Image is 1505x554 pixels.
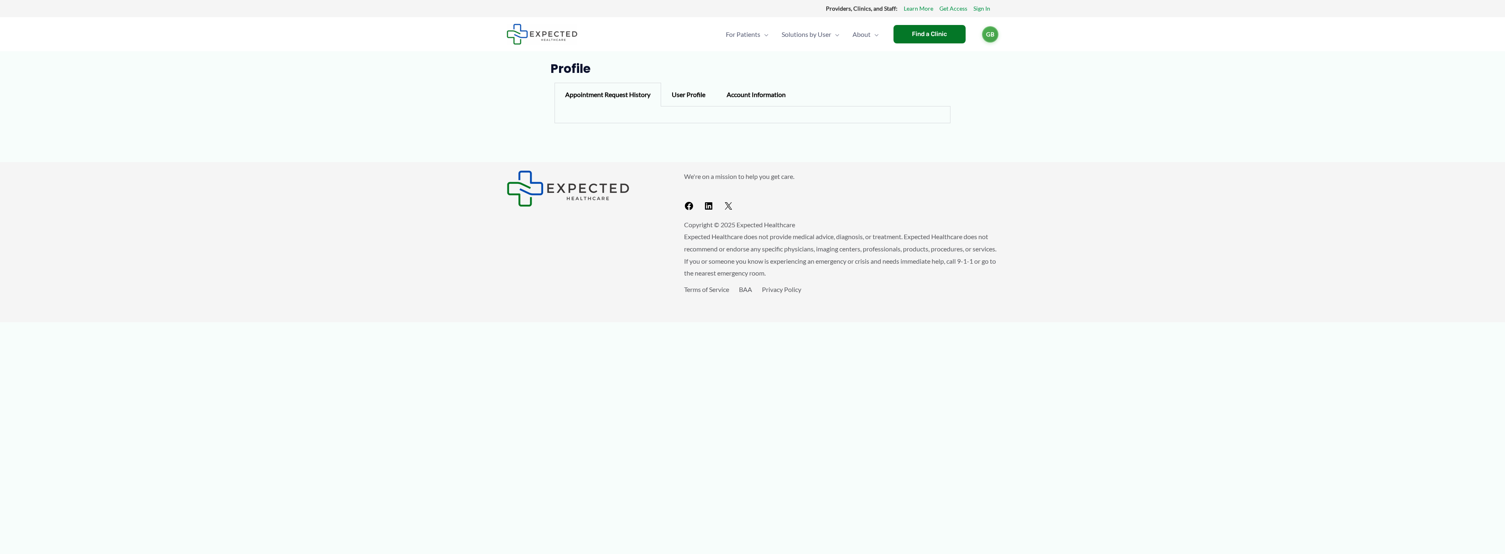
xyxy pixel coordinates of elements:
span: Menu Toggle [760,20,768,49]
p: We're on a mission to help you get care. [684,170,998,183]
a: GB [982,26,998,43]
span: Solutions by User [782,20,831,49]
aside: Footer Widget 1 [507,170,664,207]
span: About [853,20,871,49]
a: Solutions by UserMenu Toggle [775,20,846,49]
span: Menu Toggle [871,20,879,49]
a: Terms of Service [684,285,729,293]
img: Expected Healthcare Logo - side, dark font, small [507,170,630,207]
a: Sign In [973,3,990,14]
span: Menu Toggle [831,20,839,49]
span: Copyright © 2025 Expected Healthcare [684,221,795,228]
img: Expected Healthcare Logo - side, dark font, small [507,24,577,45]
aside: Footer Widget 2 [684,170,998,214]
nav: Primary Site Navigation [719,20,885,49]
a: Get Access [939,3,967,14]
aside: Footer Widget 3 [684,283,998,314]
a: AboutMenu Toggle [846,20,885,49]
a: Learn More [904,3,933,14]
a: For PatientsMenu Toggle [719,20,775,49]
div: User Profile [661,83,716,106]
div: Account Information [716,83,796,106]
a: BAA [739,285,752,293]
span: Expected Healthcare does not provide medical advice, diagnosis, or treatment. Expected Healthcare... [684,233,996,277]
strong: Providers, Clinics, and Staff: [826,5,898,12]
a: Find a Clinic [893,25,966,43]
div: Appointment Request History [555,83,661,106]
h1: Profile [550,61,955,76]
a: Privacy Policy [762,285,801,293]
span: For Patients [726,20,760,49]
